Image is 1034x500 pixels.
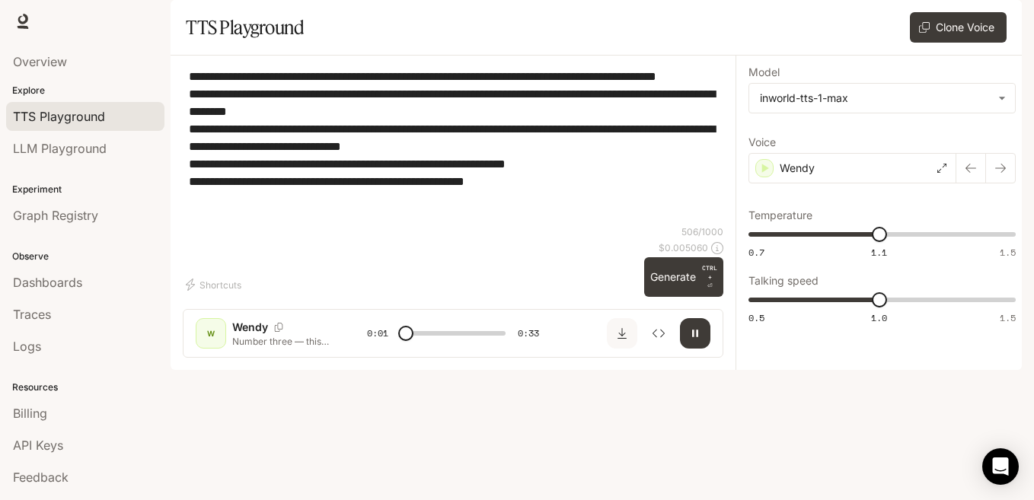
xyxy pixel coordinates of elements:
div: Open Intercom Messenger [982,448,1019,485]
p: Wendy [232,320,268,335]
p: CTRL + [702,263,717,282]
button: Shortcuts [183,272,247,297]
span: 0:01 [367,326,388,341]
p: Model [748,67,780,78]
button: GenerateCTRL +⏎ [644,257,723,297]
span: 0:33 [518,326,539,341]
span: 0.7 [748,246,764,259]
button: Copy Voice ID [268,323,289,332]
p: Talking speed [748,275,819,286]
span: 1.1 [871,246,887,259]
p: Wendy [780,161,815,176]
p: ⏎ [702,263,717,291]
button: Inspect [643,318,674,349]
span: 0.5 [748,311,764,324]
p: Temperature [748,210,812,221]
div: inworld-tts-1-max [749,84,1015,113]
div: W [199,321,223,346]
p: Voice [748,137,776,148]
span: 1.5 [1000,246,1016,259]
span: 1.0 [871,311,887,324]
button: Clone Voice [910,12,1007,43]
span: 1.5 [1000,311,1016,324]
button: Download audio [607,318,637,349]
h1: TTS Playground [186,12,304,43]
div: inworld-tts-1-max [760,91,991,106]
p: Number three — this one’s the neighbor you’d let babysit your dog and also co-direct your indie f... [232,335,330,348]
